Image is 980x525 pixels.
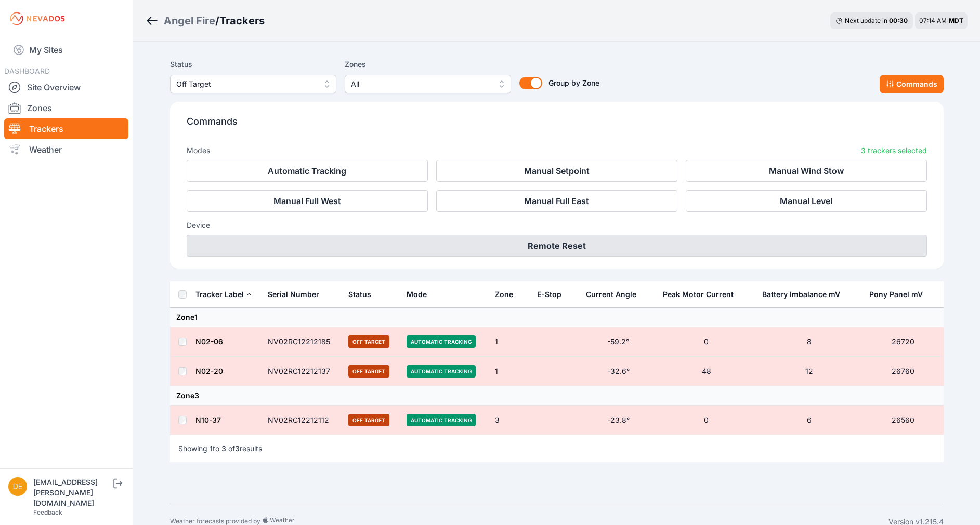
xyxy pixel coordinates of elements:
span: DASHBOARD [4,66,50,75]
td: 1 [489,357,531,386]
div: E-Stop [537,289,561,300]
span: 07:14 AM [919,17,947,24]
h3: Device [187,220,927,231]
button: Manual Full West [187,190,428,212]
a: Site Overview [4,77,128,98]
button: Peak Motor Current [663,282,742,307]
td: 26720 [863,327,944,357]
h3: Trackers [219,14,265,28]
div: Battery Imbalance mV [762,289,840,300]
button: Remote Reset [187,235,927,257]
img: Nevados [8,10,67,27]
button: Manual Level [686,190,927,212]
button: Current Angle [586,282,645,307]
p: 3 trackers selected [861,145,927,156]
button: Pony Panel mV [869,282,931,307]
td: 1 [489,327,531,357]
a: Zones [4,98,128,118]
td: 48 [657,357,756,386]
h3: Modes [187,145,210,156]
a: Trackers [4,118,128,139]
button: Manual Setpoint [436,160,677,182]
span: All [351,78,490,90]
span: 1 [210,444,213,453]
label: Zones [345,58,511,71]
span: 3 [235,444,240,453]
span: Automatic Tracking [407,414,476,426]
button: Serial Number [268,282,328,307]
div: Zone [495,289,513,300]
button: Mode [407,282,435,307]
td: 6 [756,406,863,435]
div: 00 : 30 [889,17,908,25]
td: NV02RC12212185 [262,327,343,357]
span: 3 [221,444,226,453]
td: 3 [489,406,531,435]
td: 26560 [863,406,944,435]
td: NV02RC12212112 [262,406,343,435]
span: Off Target [348,335,389,348]
img: devin.martin@nevados.solar [8,477,27,496]
div: Peak Motor Current [663,289,734,300]
a: My Sites [4,37,128,62]
div: [EMAIL_ADDRESS][PERSON_NAME][DOMAIN_NAME] [33,477,111,508]
span: Automatic Tracking [407,365,476,378]
nav: Breadcrumb [146,7,265,34]
a: N02-20 [195,367,223,375]
span: MDT [949,17,963,24]
button: E-Stop [537,282,570,307]
div: Mode [407,289,427,300]
a: N10-37 [195,415,221,424]
button: Manual Wind Stow [686,160,927,182]
button: Manual Full East [436,190,677,212]
button: Off Target [170,75,336,93]
td: NV02RC12212137 [262,357,343,386]
span: Automatic Tracking [407,335,476,348]
td: -32.6° [580,357,657,386]
span: Off Target [176,78,316,90]
span: Next update in [845,17,887,24]
p: Commands [187,114,927,137]
td: 8 [756,327,863,357]
td: -23.8° [580,406,657,435]
button: Commands [880,75,944,93]
span: Group by Zone [548,78,599,87]
button: Automatic Tracking [187,160,428,182]
div: Serial Number [268,289,319,300]
div: Pony Panel mV [869,289,923,300]
button: Tracker Label [195,282,252,307]
span: Off Target [348,365,389,378]
td: Zone 3 [170,386,944,406]
td: 26760 [863,357,944,386]
button: All [345,75,511,93]
div: Current Angle [586,289,636,300]
p: Showing to of results [178,443,262,454]
button: Status [348,282,380,307]
td: 0 [657,327,756,357]
button: Zone [495,282,521,307]
td: 12 [756,357,863,386]
td: 0 [657,406,756,435]
a: Angel Fire [164,14,215,28]
a: Weather [4,139,128,160]
div: Status [348,289,371,300]
div: Tracker Label [195,289,244,300]
button: Battery Imbalance mV [762,282,848,307]
span: Off Target [348,414,389,426]
a: Feedback [33,508,62,516]
a: N02-06 [195,337,223,346]
td: Zone 1 [170,308,944,327]
td: -59.2° [580,327,657,357]
label: Status [170,58,336,71]
span: / [215,14,219,28]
